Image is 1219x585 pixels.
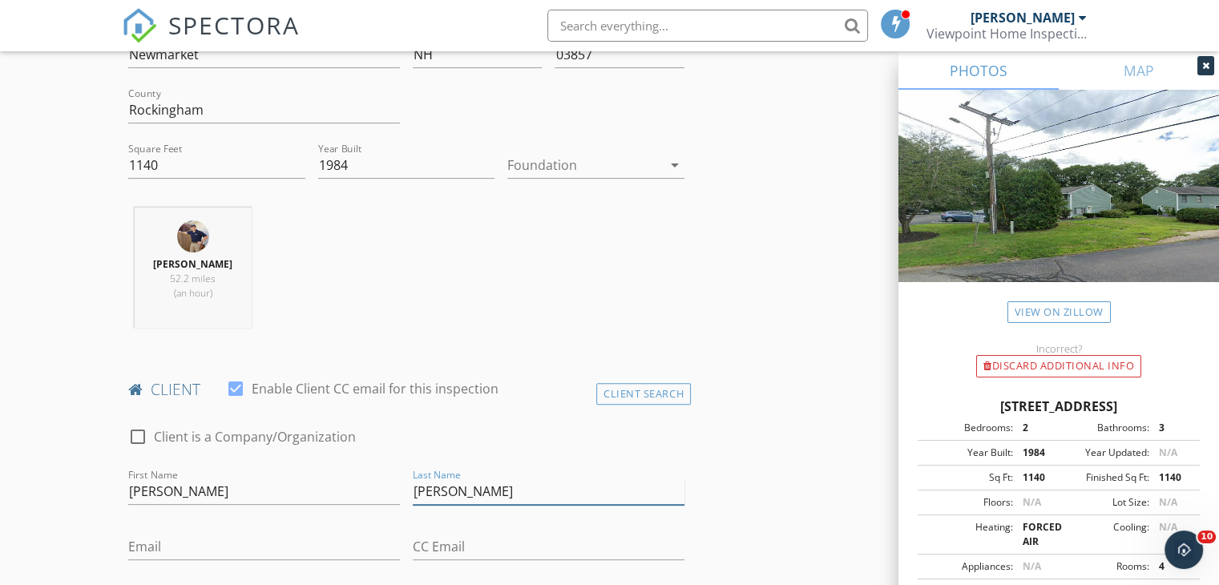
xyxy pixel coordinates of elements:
div: Year Updated: [1059,446,1149,460]
div: FORCED AIR [1013,520,1059,549]
div: Discard Additional info [976,355,1141,377]
div: [PERSON_NAME] [971,10,1075,26]
div: Cooling: [1059,520,1149,549]
div: Sq Ft: [922,470,1013,485]
img: streetview [898,90,1219,321]
input: Search everything... [547,10,868,42]
strong: [PERSON_NAME] [153,257,232,271]
span: N/A [1159,446,1177,459]
iframe: Intercom live chat [1165,531,1203,569]
img: 20201106_144727.jpg [177,220,209,252]
span: N/A [1159,520,1177,534]
span: 10 [1197,531,1216,543]
div: 1984 [1013,446,1059,460]
div: Incorrect? [898,342,1219,355]
img: The Best Home Inspection Software - Spectora [122,8,157,43]
div: 2 [1013,421,1059,435]
span: SPECTORA [168,8,300,42]
span: N/A [1023,559,1041,573]
div: [STREET_ADDRESS] [918,397,1200,416]
a: PHOTOS [898,51,1059,90]
a: View on Zillow [1007,301,1111,323]
div: Lot Size: [1059,495,1149,510]
div: Year Built: [922,446,1013,460]
div: Floors: [922,495,1013,510]
div: Appliances: [922,559,1013,574]
div: Client Search [596,383,691,405]
div: Bedrooms: [922,421,1013,435]
a: SPECTORA [122,22,300,55]
span: N/A [1023,495,1041,509]
div: Bathrooms: [1059,421,1149,435]
span: (an hour) [174,286,212,300]
a: MAP [1059,51,1219,90]
span: N/A [1159,495,1177,509]
span: 52.2 miles [170,272,216,285]
div: 1140 [1149,470,1195,485]
label: Enable Client CC email for this inspection [252,381,498,397]
div: 4 [1149,559,1195,574]
h4: client [128,379,684,400]
div: Heating: [922,520,1013,549]
div: 3 [1149,421,1195,435]
i: arrow_drop_down [665,155,684,175]
div: 1140 [1013,470,1059,485]
div: Viewpoint Home Inspections LLC [926,26,1087,42]
div: Rooms: [1059,559,1149,574]
label: Client is a Company/Organization [154,429,356,445]
div: Finished Sq Ft: [1059,470,1149,485]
